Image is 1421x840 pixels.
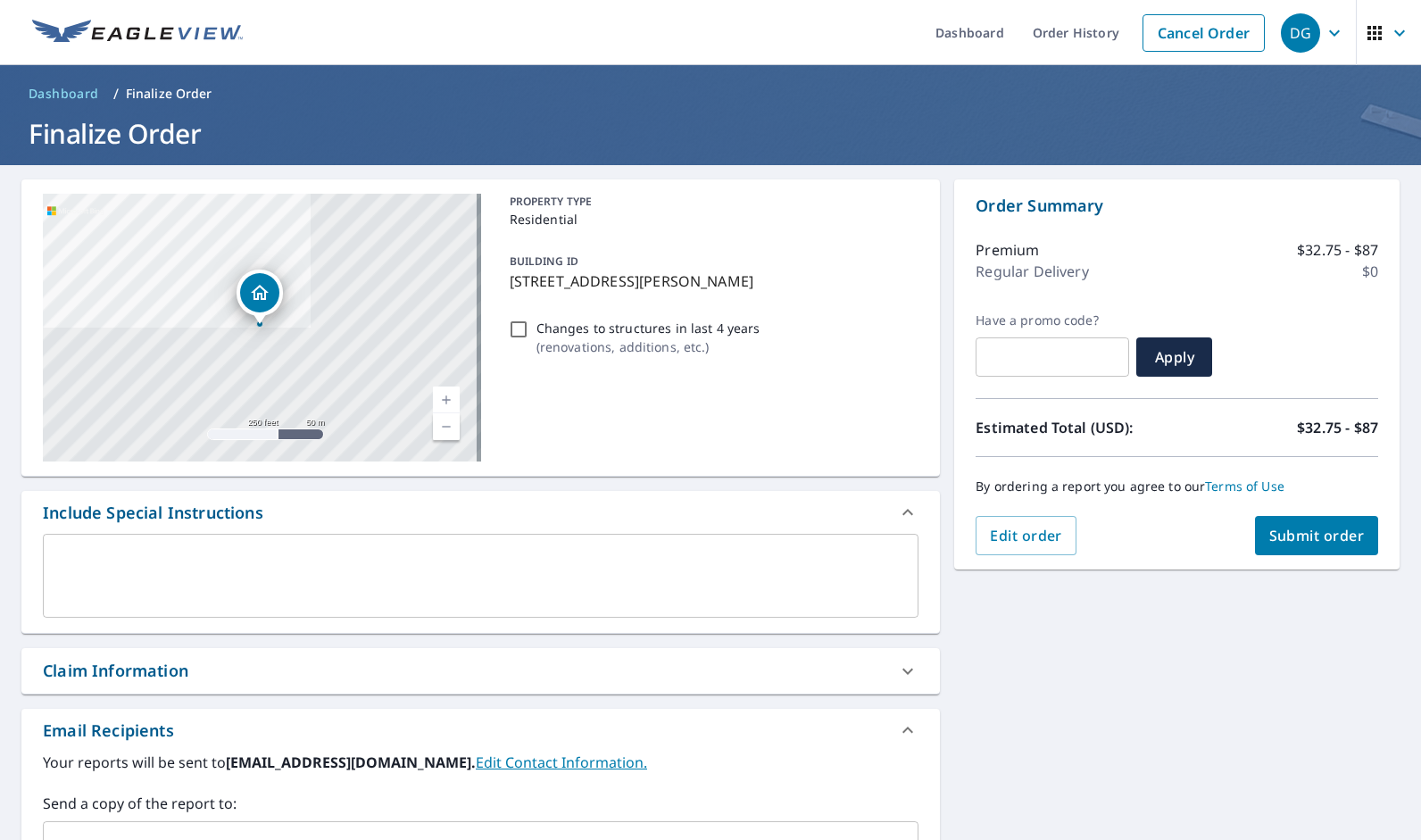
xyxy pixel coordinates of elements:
p: BUILDING ID [510,254,578,269]
button: Edit order [976,516,1076,555]
a: EditContactInfo [476,753,647,772]
p: Finalize Order [126,85,212,103]
div: Dropped pin, building 1, Residential property, 13455 Zafra Rd Smithville, OK 74957 [237,270,283,325]
div: Claim Information [43,659,188,683]
b: [EMAIL_ADDRESS][DOMAIN_NAME]. [226,753,476,772]
div: Include Special Instructions [21,491,940,534]
a: Dashboard [21,79,106,108]
p: By ordering a report you agree to our [976,478,1378,495]
img: EV Logo [32,20,243,46]
p: PROPERTY TYPE [510,194,912,210]
div: Email Recipients [21,709,940,752]
p: [STREET_ADDRESS][PERSON_NAME] [510,270,912,292]
a: Cancel Order [1143,14,1265,52]
p: Estimated Total (USD): [976,417,1176,438]
p: Regular Delivery [976,261,1088,282]
a: Terms of Use [1205,478,1284,495]
li: / [113,83,119,104]
div: Include Special Instructions [43,501,263,525]
p: $32.75 - $87 [1297,417,1378,438]
label: Your reports will be sent to [43,752,918,773]
p: $0 [1362,261,1378,282]
p: Order Summary [976,194,1378,218]
label: Have a promo code? [976,312,1129,329]
a: Current Level 17, Zoom Out [433,413,460,440]
p: $32.75 - $87 [1297,239,1378,261]
div: Claim Information [21,648,940,694]
span: Submit order [1269,526,1365,545]
span: Edit order [990,526,1062,545]
button: Apply [1136,337,1212,377]
h1: Finalize Order [21,115,1400,152]
span: Apply [1151,347,1198,367]
div: Email Recipients [43,719,174,743]
p: Residential [510,210,912,229]
label: Send a copy of the report to: [43,793,918,814]
a: Current Level 17, Zoom In [433,387,460,413]
span: Dashboard [29,85,99,103]
p: Changes to structures in last 4 years [536,319,760,337]
p: ( renovations, additions, etc. ) [536,337,760,356]
nav: breadcrumb [21,79,1400,108]
div: DG [1281,13,1320,53]
button: Submit order [1255,516,1379,555]
p: Premium [976,239,1039,261]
